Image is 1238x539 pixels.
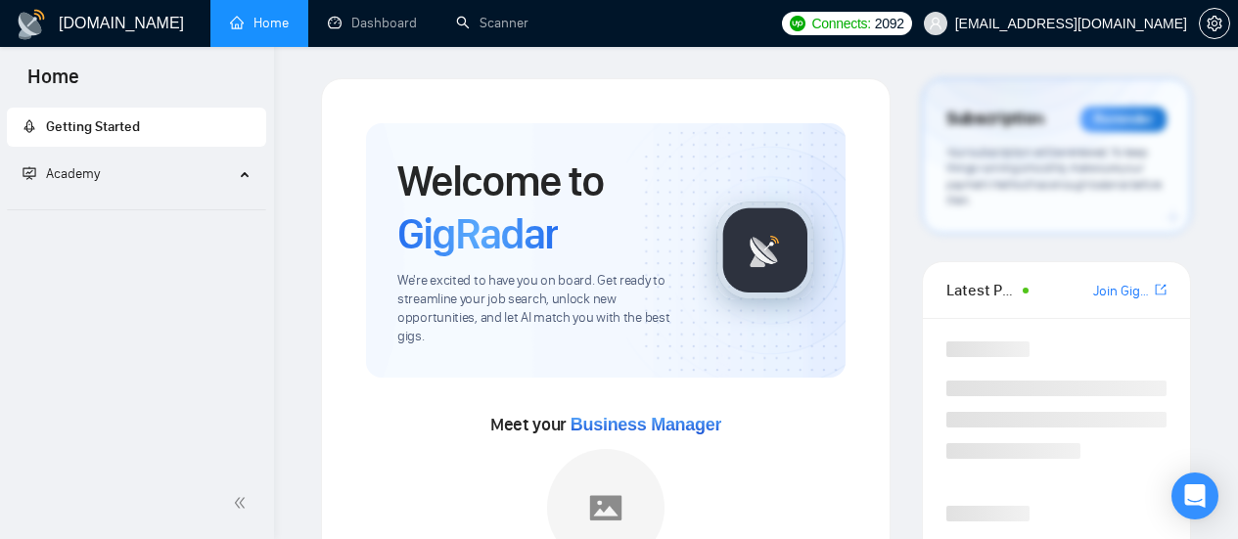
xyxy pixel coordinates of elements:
[230,15,289,31] a: homeHome
[328,15,417,31] a: dashboardDashboard
[7,202,266,214] li: Academy Homepage
[716,202,814,299] img: gigradar-logo.png
[233,493,252,513] span: double-left
[929,17,942,30] span: user
[12,63,95,104] span: Home
[7,108,266,147] li: Getting Started
[1093,281,1151,302] a: Join GigRadar Slack Community
[490,414,721,435] span: Meet your
[571,415,721,434] span: Business Manager
[23,166,36,180] span: fund-projection-screen
[23,119,36,133] span: rocket
[946,278,1017,302] span: Latest Posts from the GigRadar Community
[1199,16,1230,31] a: setting
[1200,16,1229,31] span: setting
[456,15,528,31] a: searchScanner
[875,13,904,34] span: 2092
[790,16,805,31] img: upwork-logo.png
[946,145,1162,208] span: Your subscription will be renewed. To keep things running smoothly, make sure your payment method...
[397,272,685,346] span: We're excited to have you on board. Get ready to streamline your job search, unlock new opportuni...
[16,9,47,40] img: logo
[946,103,1043,136] span: Subscription
[397,207,558,260] span: GigRadar
[46,165,100,182] span: Academy
[1155,281,1167,299] a: export
[23,165,100,182] span: Academy
[1155,282,1167,297] span: export
[46,118,140,135] span: Getting Started
[811,13,870,34] span: Connects:
[1199,8,1230,39] button: setting
[397,155,685,260] h1: Welcome to
[1171,472,1218,519] div: Open Intercom Messenger
[1080,107,1167,132] div: Reminder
